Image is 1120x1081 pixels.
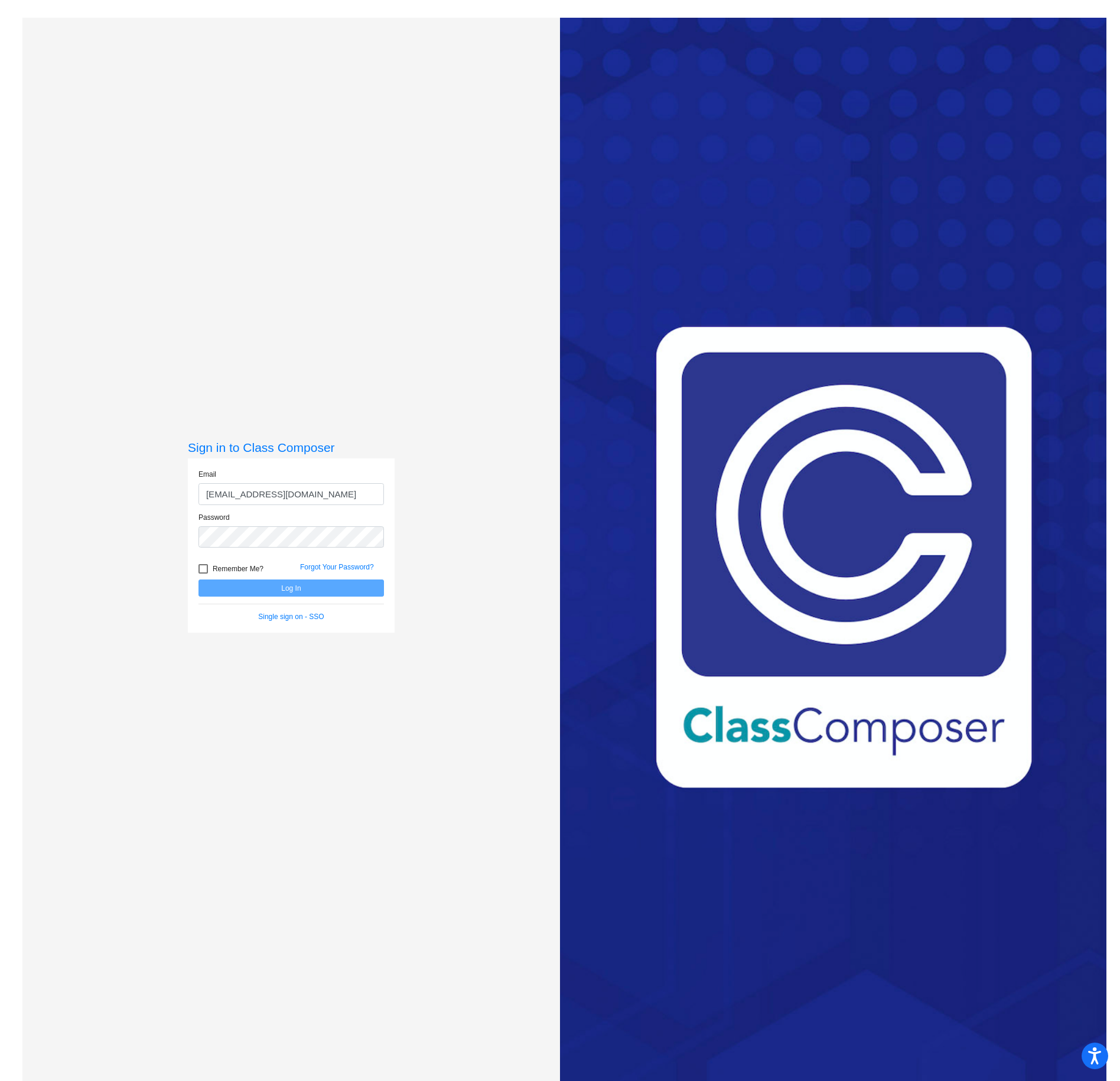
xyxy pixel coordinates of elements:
[198,579,384,597] button: Log In
[188,440,395,455] h3: Sign in to Class Composer
[198,512,230,523] label: Password
[213,562,263,576] span: Remember Me?
[300,563,374,571] a: Forgot Your Password?
[258,613,324,621] a: Single sign on - SSO
[198,469,216,480] label: Email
